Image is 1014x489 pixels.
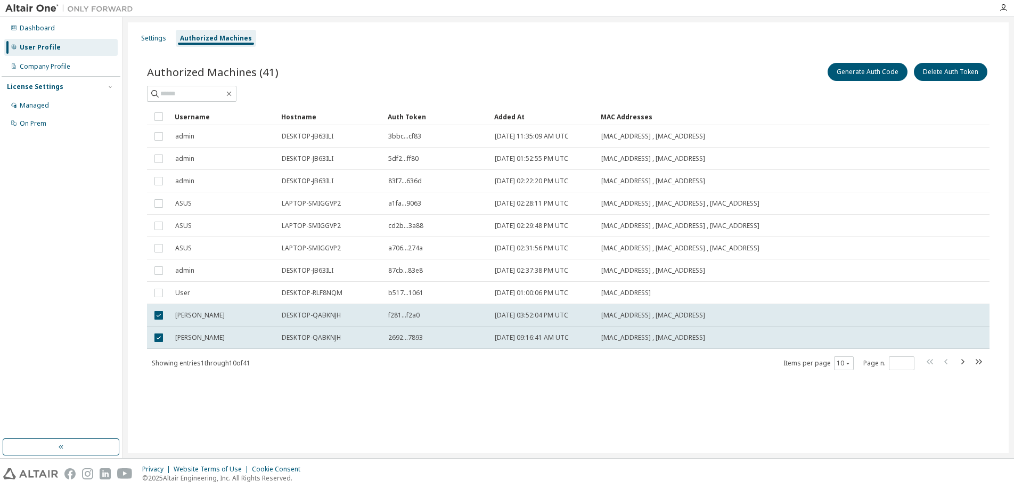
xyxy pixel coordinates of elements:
span: [MAC_ADDRESS] , [MAC_ADDRESS] [601,333,705,342]
button: Generate Auth Code [828,63,907,81]
span: [MAC_ADDRESS] [601,289,651,297]
span: Authorized Machines (41) [147,64,279,79]
span: 5df2...ff80 [388,154,419,163]
span: admin [175,266,194,275]
span: [DATE] 01:00:06 PM UTC [495,289,568,297]
div: Managed [20,101,49,110]
span: [MAC_ADDRESS] , [MAC_ADDRESS] , [MAC_ADDRESS] [601,199,759,208]
div: Privacy [142,465,174,474]
span: [DATE] 02:22:20 PM UTC [495,177,568,185]
span: ASUS [175,222,192,230]
span: 3bbc...cf83 [388,132,421,141]
div: Authorized Machines [180,34,252,43]
span: [MAC_ADDRESS] , [MAC_ADDRESS] [601,266,705,275]
div: Hostname [281,108,379,125]
div: Cookie Consent [252,465,307,474]
span: b517...1061 [388,289,423,297]
img: Altair One [5,3,138,14]
span: [MAC_ADDRESS] , [MAC_ADDRESS] , [MAC_ADDRESS] [601,222,759,230]
span: [DATE] 11:35:09 AM UTC [495,132,569,141]
span: DESKTOP-QABKNJH [282,333,341,342]
span: DESKTOP-JB63ILI [282,177,333,185]
div: On Prem [20,119,46,128]
button: Delete Auth Token [914,63,987,81]
span: DESKTOP-JB63ILI [282,132,333,141]
span: Items per page [783,356,854,370]
img: facebook.svg [64,468,76,479]
div: Website Terms of Use [174,465,252,474]
button: 10 [837,359,851,368]
div: Dashboard [20,24,55,32]
div: Settings [141,34,166,43]
div: User Profile [20,43,61,52]
span: [DATE] 09:16:41 AM UTC [495,333,569,342]
div: Auth Token [388,108,486,125]
span: f281...f2a0 [388,311,420,320]
span: [MAC_ADDRESS] , [MAC_ADDRESS] [601,177,705,185]
span: Page n. [863,356,914,370]
span: [DATE] 02:37:38 PM UTC [495,266,568,275]
span: [DATE] 02:28:11 PM UTC [495,199,568,208]
p: © 2025 Altair Engineering, Inc. All Rights Reserved. [142,474,307,483]
img: youtube.svg [117,468,133,479]
span: [MAC_ADDRESS] , [MAC_ADDRESS] [601,132,705,141]
span: [DATE] 01:52:55 PM UTC [495,154,568,163]
span: LAPTOP-SMIGGVP2 [282,199,341,208]
span: [MAC_ADDRESS] , [MAC_ADDRESS] [601,311,705,320]
span: a1fa...9063 [388,199,421,208]
img: instagram.svg [82,468,93,479]
span: [DATE] 03:52:04 PM UTC [495,311,568,320]
span: 83f7...636d [388,177,422,185]
span: DESKTOP-RLF8NQM [282,289,342,297]
span: [MAC_ADDRESS] , [MAC_ADDRESS] , [MAC_ADDRESS] [601,244,759,252]
div: Company Profile [20,62,70,71]
span: admin [175,154,194,163]
img: altair_logo.svg [3,468,58,479]
span: [MAC_ADDRESS] , [MAC_ADDRESS] [601,154,705,163]
div: Added At [494,108,592,125]
span: DESKTOP-JB63ILI [282,154,333,163]
span: LAPTOP-SMIGGVP2 [282,222,341,230]
span: [DATE] 02:29:48 PM UTC [495,222,568,230]
span: cd2b...3a88 [388,222,423,230]
span: ASUS [175,244,192,252]
span: admin [175,132,194,141]
div: Username [175,108,273,125]
span: ASUS [175,199,192,208]
span: LAPTOP-SMIGGVP2 [282,244,341,252]
span: [PERSON_NAME] [175,333,225,342]
span: DESKTOP-JB63ILI [282,266,333,275]
span: [DATE] 02:31:56 PM UTC [495,244,568,252]
span: 2692...7893 [388,333,423,342]
span: a706...274a [388,244,423,252]
span: 87cb...83e8 [388,266,423,275]
span: [PERSON_NAME] [175,311,225,320]
div: MAC Addresses [601,108,878,125]
span: admin [175,177,194,185]
span: Showing entries 1 through 10 of 41 [152,358,250,368]
div: License Settings [7,83,63,91]
span: User [175,289,190,297]
span: DESKTOP-QABKNJH [282,311,341,320]
img: linkedin.svg [100,468,111,479]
